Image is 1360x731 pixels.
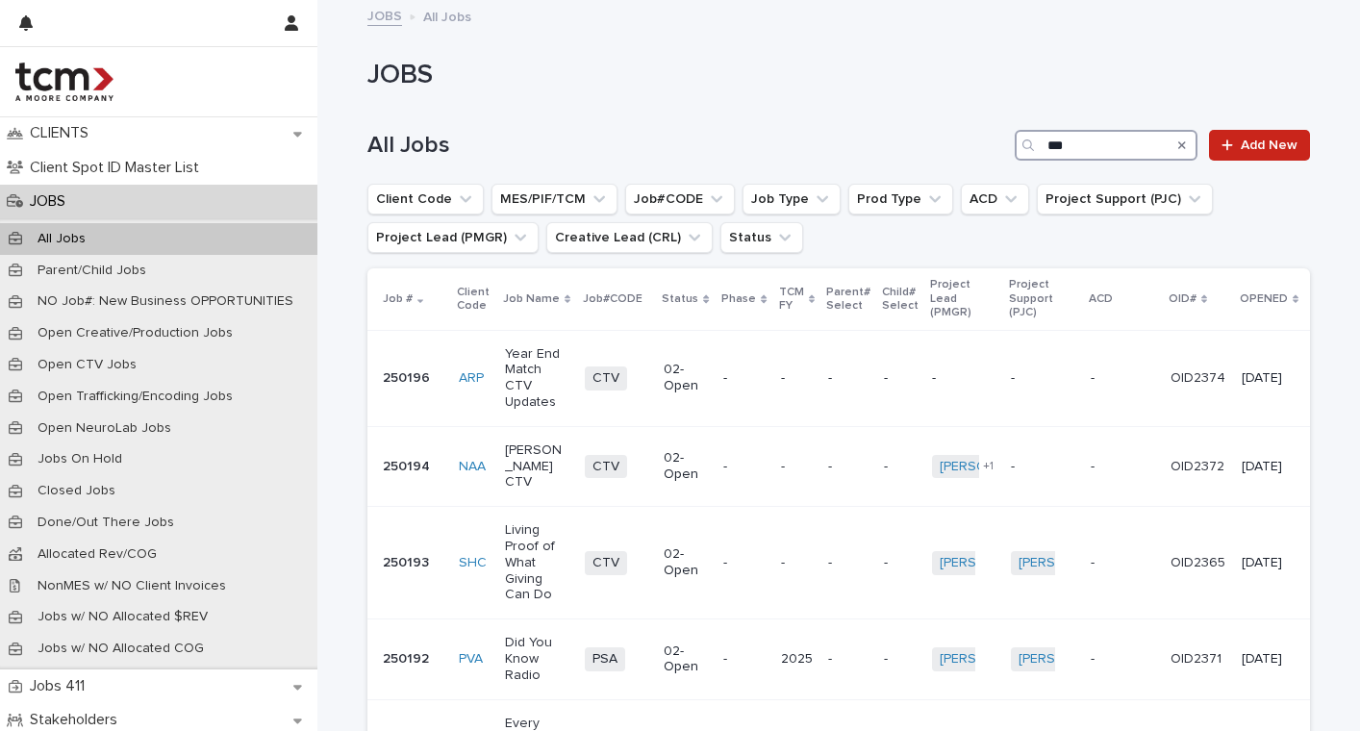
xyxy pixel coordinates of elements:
[1171,651,1226,668] p: OID2371
[367,60,1310,92] h1: JOBS
[1209,130,1310,161] a: Add New
[367,4,402,26] a: JOBS
[383,555,443,571] p: 250193
[884,459,917,475] p: -
[781,370,813,387] p: -
[22,192,81,211] p: JOBS
[723,370,765,387] p: -
[546,222,713,253] button: Creative Lead (CRL)
[585,551,627,575] span: CTV
[22,389,248,405] p: Open Trafficking/Encoding Jobs
[723,555,765,571] p: -
[1091,651,1155,668] p: -
[662,289,698,310] p: Status
[423,5,471,26] p: All Jobs
[1019,651,1156,668] a: [PERSON_NAME]-TCM
[983,461,994,472] span: + 1
[1091,370,1155,387] p: -
[721,289,756,310] p: Phase
[1242,555,1297,571] p: [DATE]
[457,282,491,317] p: Client Code
[22,515,189,531] p: Done/Out There Jobs
[459,370,484,387] a: ARP
[22,641,219,657] p: Jobs w/ NO Allocated COG
[1171,555,1226,571] p: OID2365
[491,184,617,214] button: MES/PIF/TCM
[22,293,309,310] p: NO Job#: New Business OPPORTUNITIES
[1015,130,1197,161] input: Search
[1037,184,1213,214] button: Project Support (PJC)
[22,159,214,177] p: Client Spot ID Master List
[848,184,953,214] button: Prod Type
[781,459,813,475] p: -
[882,282,919,317] p: Child# Select
[1242,459,1297,475] p: [DATE]
[505,635,569,683] p: Did You Know Radio
[720,222,803,253] button: Status
[1011,370,1075,387] p: -
[367,184,484,214] button: Client Code
[1242,651,1297,668] p: [DATE]
[940,651,1077,668] a: [PERSON_NAME]-TCM
[1241,139,1297,152] span: Add New
[961,184,1029,214] button: ACD
[383,289,413,310] p: Job #
[1169,289,1196,310] p: OID#
[505,522,569,603] p: Living Proof of What Giving Can Do
[503,289,560,310] p: Job Name
[723,651,765,668] p: -
[1240,289,1288,310] p: OPENED
[22,609,223,625] p: Jobs w/ NO Allocated $REV
[932,370,996,387] p: -
[1171,459,1226,475] p: OID2372
[781,555,813,571] p: -
[940,555,1077,571] a: [PERSON_NAME]-TCM
[22,325,248,341] p: Open Creative/Production Jobs
[1019,555,1156,571] a: [PERSON_NAME]-TCM
[884,651,917,668] p: -
[383,459,443,475] p: 250194
[781,651,813,668] p: 2025
[1242,370,1297,387] p: [DATE]
[585,647,625,671] span: PSA
[367,222,539,253] button: Project Lead (PMGR)
[664,643,708,676] p: 02-Open
[664,450,708,483] p: 02-Open
[585,455,627,479] span: CTV
[828,370,869,387] p: -
[1091,555,1155,571] p: -
[884,555,917,571] p: -
[826,282,870,317] p: Parent# Select
[828,555,869,571] p: -
[459,555,487,571] a: SHC
[1089,289,1113,310] p: ACD
[828,651,869,668] p: -
[625,184,735,214] button: Job#CODE
[15,63,113,101] img: 4hMmSqQkux38exxPVZHQ
[22,578,241,594] p: NonMES w/ NO Client Invoices
[779,282,804,317] p: TCM FY
[22,711,133,729] p: Stakeholders
[22,483,131,499] p: Closed Jobs
[22,263,162,279] p: Parent/Child Jobs
[930,274,998,323] p: Project Lead (PMGR)
[383,370,443,387] p: 250196
[1171,370,1226,387] p: OID2374
[940,459,1077,475] a: [PERSON_NAME]-TCM
[583,289,642,310] p: Job#CODE
[1011,459,1075,475] p: -
[1091,459,1155,475] p: -
[723,459,765,475] p: -
[828,459,869,475] p: -
[585,366,627,391] span: CTV
[22,231,101,247] p: All Jobs
[664,546,708,579] p: 02-Open
[459,651,483,668] a: PVA
[22,451,138,467] p: Jobs On Hold
[1009,274,1077,323] p: Project Support (PJC)
[383,651,443,668] p: 250192
[22,124,104,142] p: CLIENTS
[743,184,841,214] button: Job Type
[884,370,917,387] p: -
